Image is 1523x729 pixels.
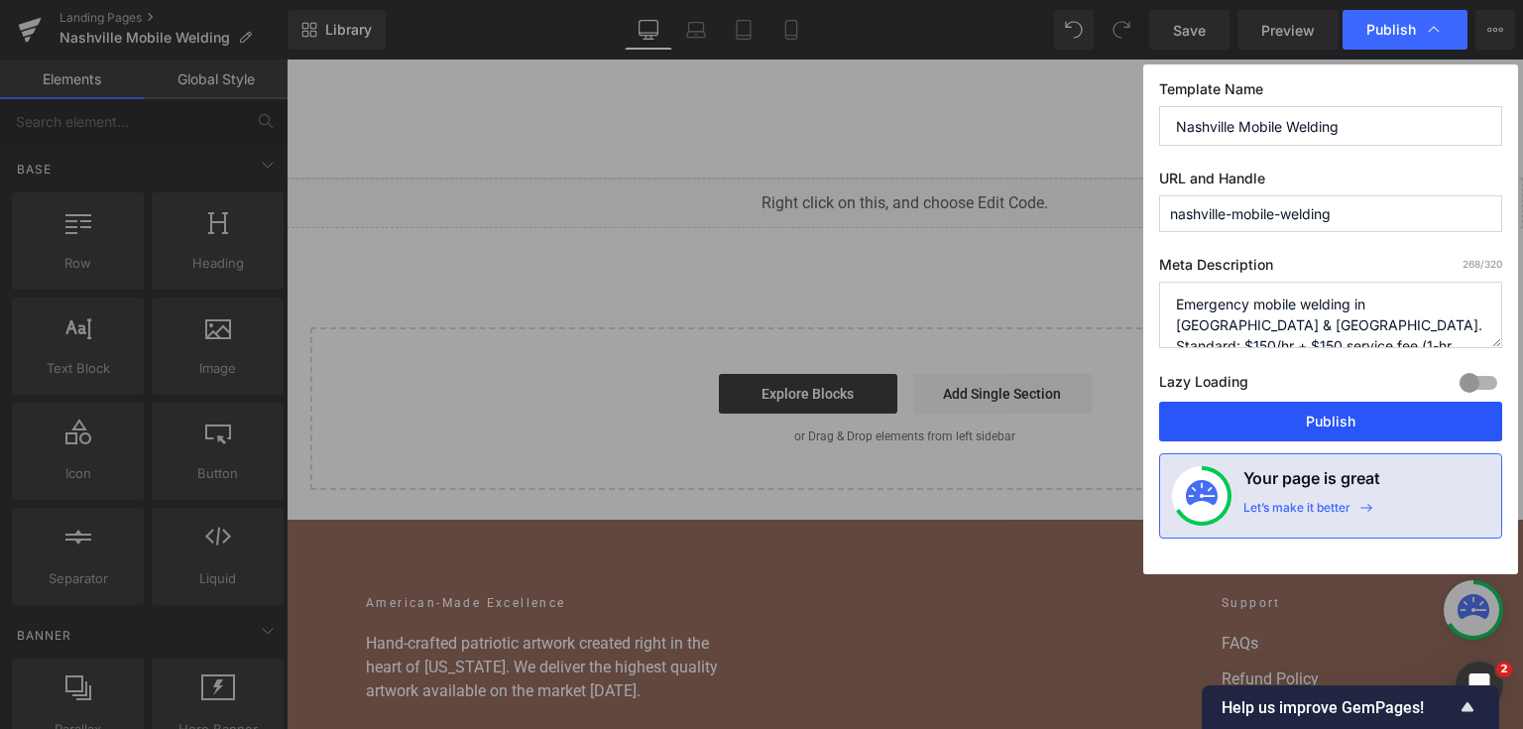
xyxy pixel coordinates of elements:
div: Let’s make it better [1243,500,1350,526]
h4: Your page is great [1243,466,1380,500]
label: Lazy Loading [1159,369,1248,402]
button: Publish [1159,402,1502,441]
textarea: Emergency mobile welding in [GEOGRAPHIC_DATA] & [GEOGRAPHIC_DATA]. Standard: $150/hr + $150 servi... [1159,282,1502,348]
h2: American-Made Excellence [79,535,456,552]
a: Privacy Policy [935,644,1157,668]
button: Show survey - Help us improve GemPages! [1222,695,1479,719]
h2: Support [935,535,1157,552]
span: 2 [1496,662,1512,677]
span: 268 [1463,258,1480,270]
iframe: Intercom live chat [1456,662,1503,709]
p: Hand-crafted patriotic artwork created right in the heart of [US_STATE]. We deliver the highest q... [79,572,456,644]
img: onboarding-status.svg [1186,480,1218,512]
span: Help us improve GemPages! [1222,698,1456,717]
label: Template Name [1159,80,1502,106]
a: Explore Blocks [432,314,611,354]
label: URL and Handle [1159,170,1502,195]
span: Publish [1366,21,1416,39]
a: Add Single Section [627,314,805,354]
label: Meta Description [1159,256,1502,282]
p: or Drag & Drop elements from left sidebar [56,370,1182,384]
span: /320 [1463,258,1502,270]
a: FAQs [935,572,1157,596]
a: Refund Policy [935,608,1157,632]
